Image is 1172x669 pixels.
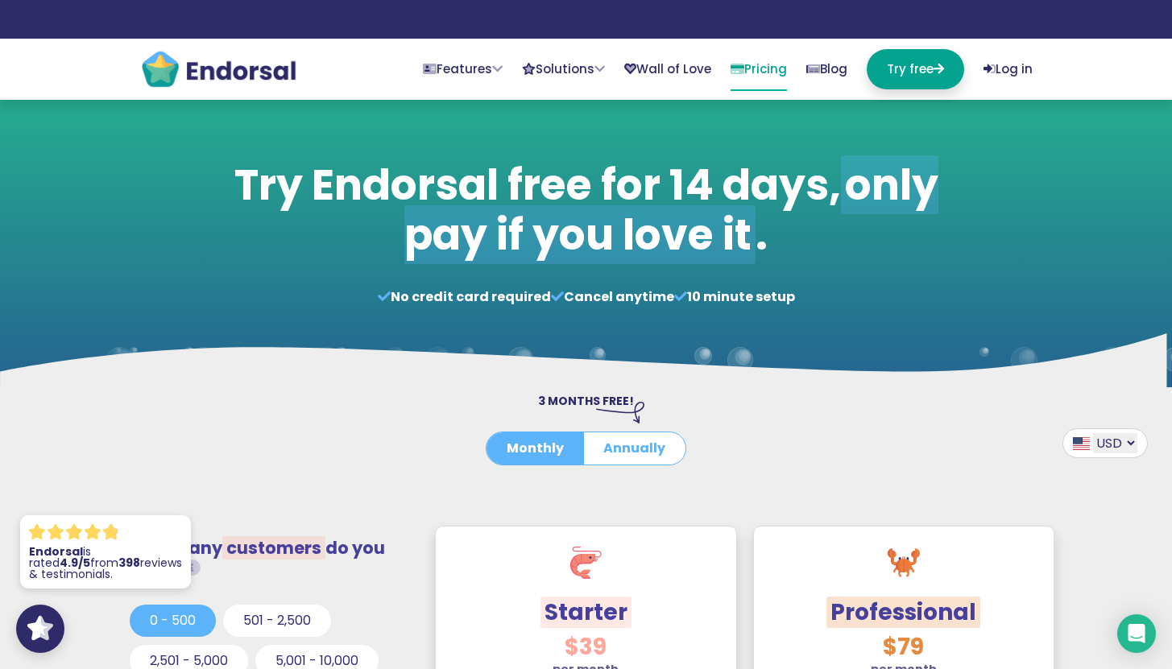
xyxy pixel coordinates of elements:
p: No credit card required Cancel anytime 10 minute setup [226,287,946,307]
a: Features [423,49,503,89]
a: Wall of Love [624,49,711,89]
a: Blog [806,49,847,89]
button: Monthly [487,432,584,465]
span: Starter [540,597,632,628]
a: Pricing [731,49,787,91]
span: customers [222,536,325,560]
img: crab.svg [888,547,920,579]
span: Professional [826,597,980,628]
h3: How many do you have? [130,538,407,578]
img: endorsal-logo@2x.png [140,49,297,89]
img: shrimp.svg [569,547,602,579]
strong: 398 [118,555,140,571]
div: Open Intercom Messenger [1117,614,1156,653]
strong: 4.9/5 [60,555,90,571]
img: arrow-right-down.svg [596,402,644,423]
h1: Try Endorsal free for 14 days, . [226,160,946,261]
a: Solutions [522,49,605,89]
a: Try free [867,49,964,89]
span: $79 [883,631,924,663]
button: 0 - 500 [130,605,216,637]
strong: Endorsal [29,543,83,560]
p: is rated from reviews & testimonials. [29,546,182,580]
span: $39 [565,631,607,663]
i: Total customers from whom you request testimonials/reviews. [184,560,201,576]
span: only pay if you love it [404,155,938,264]
button: Annually [583,432,685,465]
a: Log in [984,49,1033,89]
span: 3 MONTHS FREE! [538,393,634,409]
button: 501 - 2,500 [223,605,331,637]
